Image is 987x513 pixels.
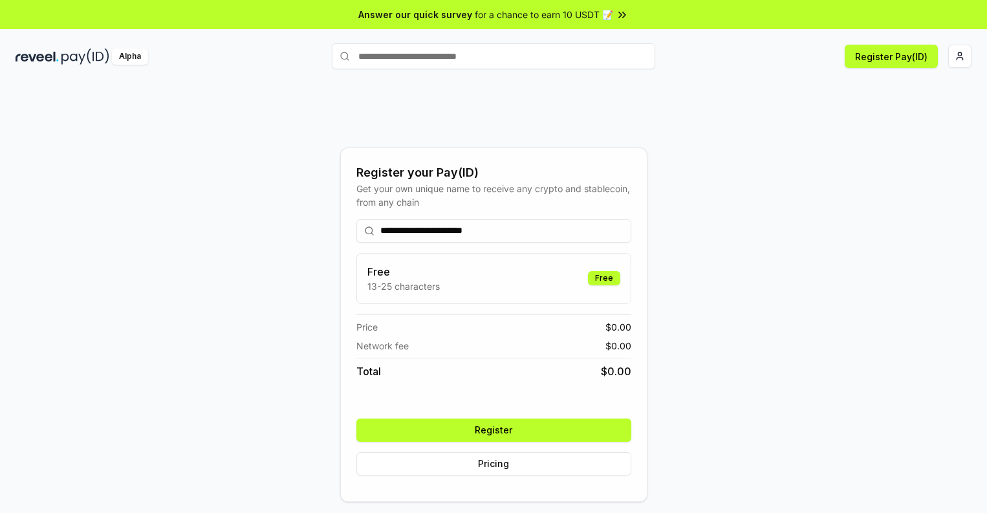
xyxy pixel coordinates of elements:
[16,49,59,65] img: reveel_dark
[605,339,631,353] span: $ 0.00
[61,49,109,65] img: pay_id
[356,320,378,334] span: Price
[601,364,631,379] span: $ 0.00
[356,339,409,353] span: Network fee
[588,271,620,285] div: Free
[367,279,440,293] p: 13-25 characters
[112,49,148,65] div: Alpha
[356,164,631,182] div: Register your Pay(ID)
[356,419,631,442] button: Register
[475,8,613,21] span: for a chance to earn 10 USDT 📝
[358,8,472,21] span: Answer our quick survey
[356,452,631,475] button: Pricing
[356,364,381,379] span: Total
[367,264,440,279] h3: Free
[605,320,631,334] span: $ 0.00
[845,45,938,68] button: Register Pay(ID)
[356,182,631,209] div: Get your own unique name to receive any crypto and stablecoin, from any chain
